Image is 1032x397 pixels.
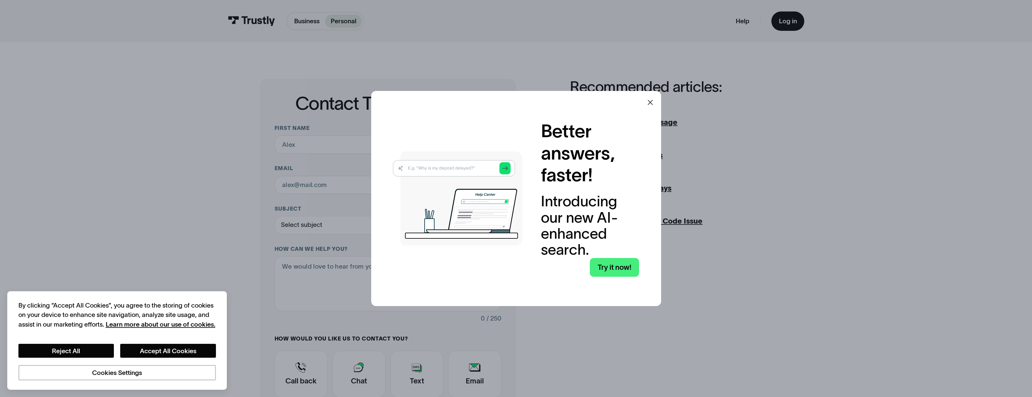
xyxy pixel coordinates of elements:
div: By clicking “Accept All Cookies”, you agree to the storing of cookies on your device to enhance s... [18,301,216,329]
div: Privacy [18,301,216,381]
button: Cookies Settings [18,365,216,380]
h2: Better answers, faster! [541,120,639,186]
a: More information about your privacy, opens in a new tab [106,321,215,328]
button: Reject All [18,344,114,357]
button: Accept All Cookies [120,344,216,357]
a: Try it now! [590,258,639,277]
div: Cookie banner [7,291,227,390]
div: Introducing our new AI-enhanced search. [541,193,639,258]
